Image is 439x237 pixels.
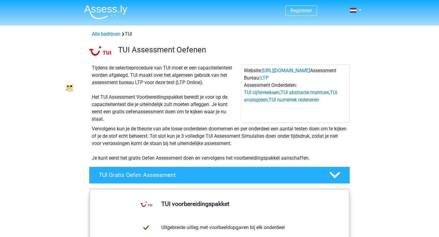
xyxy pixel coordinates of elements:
h4: TUI Gratis Oefen Assessment [99,172,319,179]
a: TUI analogieen [244,90,337,103]
img: I0yANGAJEfpratK1JTkx8AAAAASUVORK5CYII= [66,84,73,92]
a: TUI cijferreeksen [244,90,280,95]
img: Assessly [84,5,127,19]
div: Vervolgens kun je de theorie van alle losse onderdelen doornemen en per onderdeel een aantal test... [89,125,350,162]
a: LTP [260,75,269,81]
a: Registreer [291,8,312,13]
a: Alle bedrijven [92,31,120,37]
h3: TUI Assessment Oefenen [118,45,345,55]
div: TUI [89,30,350,38]
div: Tijdens de selectieprocedure van TUI moet er een capaciteitentest worden afgelegd. TUI maakt over... [89,64,241,123]
a: [URL][DOMAIN_NAME] [262,68,310,73]
a: TUI numeriek redeneren [269,97,319,103]
div: Website: Assessment Bureau: Assessment Onderdelen: , , , [241,64,350,123]
a: TUI abstracte matrices [280,90,329,95]
a: TUI Gratis Oefen Assessment [87,167,352,184]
